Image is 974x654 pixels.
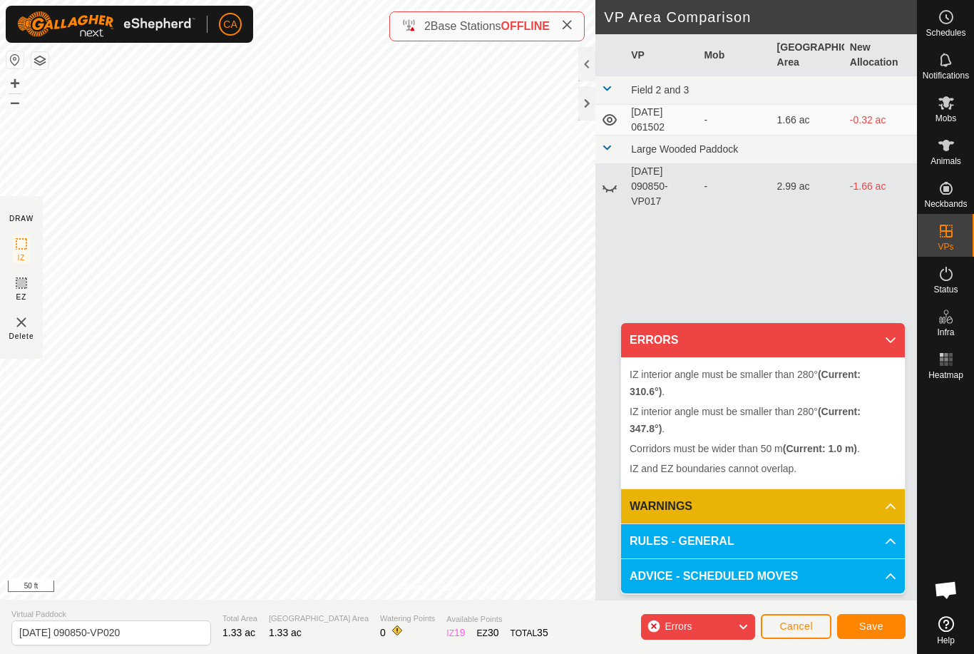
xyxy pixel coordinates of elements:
span: Animals [931,157,961,165]
div: TOTAL [511,625,548,640]
span: Virtual Paddock [11,608,211,620]
span: Notifications [923,71,969,80]
th: VP [625,34,698,76]
span: Infra [937,328,954,337]
button: Reset Map [6,51,24,68]
span: VPs [938,242,953,251]
th: New Allocation [844,34,917,76]
span: Available Points [446,613,548,625]
p-accordion-header: ERRORS [621,323,905,357]
button: – [6,93,24,111]
button: Save [837,614,906,639]
a: Help [918,610,974,650]
div: - [704,179,765,194]
span: CA [223,17,237,32]
a: Contact Us [473,581,515,594]
th: Mob [698,34,771,76]
span: IZ [18,252,26,263]
p-accordion-header: ADVICE - SCHEDULED MOVES [621,559,905,593]
span: Errors [665,620,692,632]
button: Map Layers [31,52,48,69]
span: 2 [424,20,431,32]
span: EZ [16,292,27,302]
span: Save [859,620,883,632]
div: IZ [446,625,465,640]
img: Gallagher Logo [17,11,195,37]
a: Privacy Policy [402,581,456,594]
td: 2.99 ac [771,164,844,210]
span: Watering Points [380,613,435,625]
td: [DATE] 061502 [625,105,698,136]
span: 1.33 ac [222,627,255,638]
div: Open chat [925,568,968,611]
span: IZ and EZ boundaries cannot overlap. [630,463,796,474]
span: Delete [9,331,34,342]
span: Mobs [935,114,956,123]
td: [DATE] 090850-VP017 [625,164,698,210]
span: ERRORS [630,332,678,349]
div: DRAW [9,213,34,224]
p-accordion-header: RULES - GENERAL [621,524,905,558]
span: IZ interior angle must be smaller than 280° . [630,369,861,397]
span: OFFLINE [501,20,550,32]
span: Corridors must be wider than 50 m . [630,443,860,454]
span: [GEOGRAPHIC_DATA] Area [269,613,369,625]
span: Heatmap [928,371,963,379]
span: Cancel [779,620,813,632]
span: IZ interior angle must be smaller than 280° . [630,406,861,434]
span: Large Wooded Paddock [631,143,738,155]
span: Schedules [926,29,965,37]
span: 1.33 ac [269,627,302,638]
img: VP [13,314,30,331]
button: Cancel [761,614,831,639]
h2: VP Area Comparison [604,9,917,26]
td: -0.32 ac [844,105,917,136]
span: 0 [380,627,386,638]
p-accordion-header: WARNINGS [621,489,905,523]
span: 19 [454,627,466,638]
span: Field 2 and 3 [631,84,689,96]
span: Base Stations [431,20,501,32]
span: 35 [537,627,548,638]
span: Status [933,285,958,294]
span: Help [937,636,955,645]
span: 30 [488,627,499,638]
span: ADVICE - SCHEDULED MOVES [630,568,798,585]
td: -1.66 ac [844,164,917,210]
b: (Current: 1.0 m) [783,443,857,454]
span: Total Area [222,613,257,625]
div: - [704,113,765,128]
div: EZ [477,625,499,640]
span: WARNINGS [630,498,692,515]
span: Neckbands [924,200,967,208]
td: 1.66 ac [771,105,844,136]
button: + [6,75,24,92]
th: [GEOGRAPHIC_DATA] Area [771,34,844,76]
span: RULES - GENERAL [630,533,734,550]
p-accordion-content: ERRORS [621,357,905,489]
